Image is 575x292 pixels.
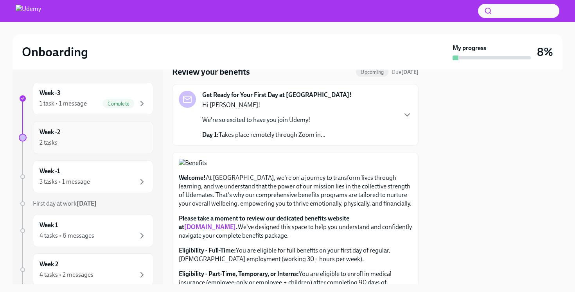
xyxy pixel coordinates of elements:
[40,128,60,136] h6: Week -2
[172,66,250,78] h4: Review your benefits
[19,214,153,247] a: Week 14 tasks • 6 messages
[40,167,60,176] h6: Week -1
[77,200,97,207] strong: [DATE]
[537,45,553,59] h3: 8%
[40,99,87,108] div: 1 task • 1 message
[103,101,134,107] span: Complete
[19,253,153,286] a: Week 24 tasks • 2 messages
[202,131,325,139] p: Takes place remotely through Zoom in...
[356,69,388,75] span: Upcoming
[22,44,88,60] h2: Onboarding
[202,116,325,124] p: We're so excited to have you join Udemy!
[16,5,41,17] img: Udemy
[40,89,61,97] h6: Week -3
[392,68,419,76] span: September 15th, 2025 10:00
[19,82,153,115] a: Week -31 task • 1 messageComplete
[184,223,236,231] a: [DOMAIN_NAME]
[202,131,219,138] strong: Day 1:
[19,199,153,208] a: First day at work[DATE]
[179,215,349,231] strong: Please take a moment to review our dedicated benefits website at .
[179,214,412,240] p: We've designed this space to help you understand and confidently navigate your complete benefits ...
[179,247,236,254] strong: Eligibility - Full-Time:
[19,160,153,193] a: Week -13 tasks • 1 message
[179,174,412,208] p: At [GEOGRAPHIC_DATA], we're on a journey to transform lives through learning, and we understand t...
[40,271,93,279] div: 4 tasks • 2 messages
[40,177,90,186] div: 3 tasks • 1 message
[179,159,412,167] button: Zoom image
[40,231,94,240] div: 4 tasks • 6 messages
[40,138,57,147] div: 2 tasks
[453,44,486,52] strong: My progress
[179,174,206,181] strong: Welcome!
[179,270,299,278] strong: Eligibility - Part-Time, Temporary, or Interns:
[401,69,419,75] strong: [DATE]
[202,101,325,109] p: Hi [PERSON_NAME]!
[19,121,153,154] a: Week -22 tasks
[33,200,97,207] span: First day at work
[40,221,58,229] h6: Week 1
[40,260,58,269] h6: Week 2
[179,246,412,263] p: You are eligible for full benefits on your first day of regular, [DEMOGRAPHIC_DATA] employment (w...
[202,91,352,99] strong: Get Ready for Your First Day at [GEOGRAPHIC_DATA]!
[392,69,419,75] span: Due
